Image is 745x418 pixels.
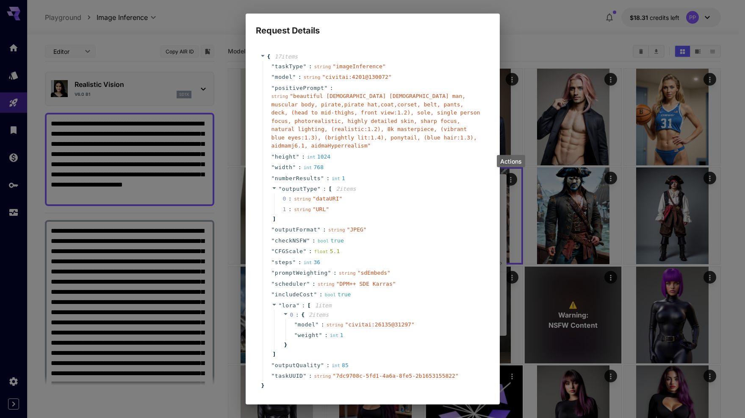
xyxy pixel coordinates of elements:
[275,372,303,380] span: taskUUID
[290,312,294,318] span: 0
[313,195,342,202] span: " dataURI "
[292,164,296,170] span: "
[330,84,333,92] span: :
[296,153,299,160] span: "
[288,205,292,214] div: :
[275,361,321,370] span: outputQuality
[332,363,340,368] span: int
[283,205,294,214] span: 1
[309,247,312,256] span: :
[318,281,335,287] span: string
[319,290,323,299] span: :
[292,74,296,80] span: "
[275,226,317,234] span: outputFormat
[318,238,329,244] span: bool
[275,280,307,288] span: scheduler
[275,163,293,172] span: width
[357,270,391,276] span: " sdEmbeds "
[275,174,321,183] span: numberResults
[315,321,318,328] span: "
[282,302,296,309] span: lora
[307,281,310,287] span: "
[336,186,356,192] span: 2 item s
[318,237,344,245] div: true
[271,175,275,181] span: "
[307,154,316,160] span: int
[271,85,275,91] span: "
[333,269,337,277] span: :
[303,373,306,379] span: "
[312,237,316,245] span: :
[304,165,312,170] span: int
[304,75,321,80] span: string
[271,237,275,244] span: "
[313,206,329,212] span: " URL "
[267,53,271,61] span: {
[307,237,310,244] span: "
[294,332,298,338] span: "
[339,270,356,276] span: string
[315,302,332,309] span: 1 item
[275,153,296,161] span: height
[307,153,330,161] div: 1024
[309,312,329,318] span: 2 item s
[314,64,331,70] span: string
[326,174,330,183] span: :
[321,320,324,329] span: :
[313,291,317,298] span: "
[329,185,332,193] span: [
[332,373,458,379] span: " 7dc9708c-5fd1-4a6a-8fe5-2b1653155822 "
[309,372,312,380] span: :
[317,226,321,233] span: "
[271,350,276,359] span: ]
[271,74,275,80] span: "
[271,93,480,149] span: " beautiful [DEMOGRAPHIC_DATA] [DEMOGRAPHIC_DATA] man, muscular body, pirate,pirate hat,coat,cors...
[321,175,324,181] span: "
[302,301,305,310] span: :
[323,226,326,234] span: :
[271,373,275,379] span: "
[294,321,298,328] span: "
[332,63,385,70] span: " imageInference "
[274,53,298,60] span: 17 item s
[275,62,303,71] span: taskType
[325,292,336,298] span: bool
[279,186,282,192] span: "
[294,196,311,202] span: string
[271,270,275,276] span: "
[279,302,282,309] span: "
[302,153,305,161] span: :
[319,332,322,338] span: "
[325,290,351,299] div: true
[298,331,319,340] span: weight
[314,249,328,254] span: float
[282,186,317,192] span: outputType
[296,311,299,319] span: :
[292,259,296,265] span: "
[271,248,275,254] span: "
[275,73,293,81] span: model
[324,85,327,91] span: "
[314,247,340,256] div: 5.1
[288,195,292,203] div: :
[271,226,275,233] span: "
[326,361,330,370] span: :
[298,73,302,81] span: :
[283,195,294,203] span: 0
[246,14,500,37] h2: Request Details
[271,215,276,223] span: ]
[271,362,275,368] span: "
[345,321,414,328] span: " civitai:26135@31297 "
[328,270,331,276] span: "
[324,331,328,340] span: :
[309,62,312,71] span: :
[271,281,275,287] span: "
[317,186,321,192] span: "
[271,63,275,70] span: "
[275,269,328,277] span: promptWeighting
[301,311,305,319] span: {
[271,259,275,265] span: "
[321,362,324,368] span: "
[296,302,299,309] span: "
[332,176,340,181] span: int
